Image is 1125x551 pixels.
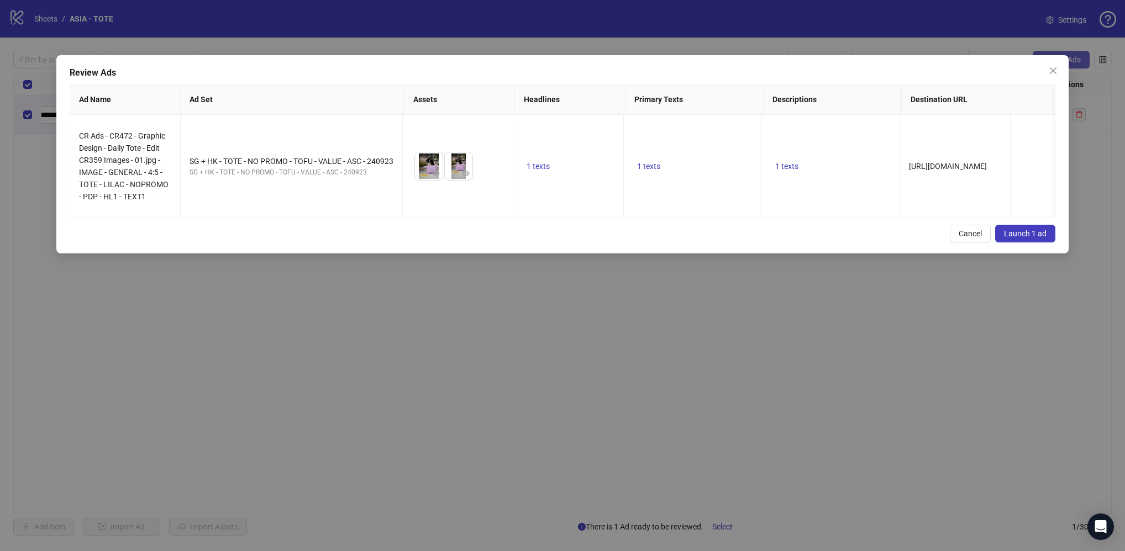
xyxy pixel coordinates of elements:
div: Open Intercom Messenger [1087,513,1114,540]
span: 1 texts [637,162,660,171]
img: Asset 1 [415,152,443,180]
button: Cancel [950,225,991,242]
span: [URL][DOMAIN_NAME] [909,162,987,171]
span: 1 texts [775,162,798,171]
th: Headlines [515,84,625,115]
th: Ad Name [70,84,181,115]
span: Cancel [959,229,982,238]
th: Destination URL [902,84,1069,115]
button: Preview [429,167,443,180]
span: close [1049,66,1058,75]
div: SG + HK - TOTE - NO PROMO - TOFU - VALUE - ASC - 240923 [190,155,393,167]
button: 1 texts [771,160,803,173]
th: Ad Set [181,84,404,115]
button: 1 texts [522,160,554,173]
span: CR Ads - CR472 - Graphic Design - Daily Tote - Edit CR359 Images - 01.jpg - IMAGE - GENERAL - 4:5... [79,131,169,201]
button: Launch 1 ad [995,225,1055,242]
th: Descriptions [764,84,902,115]
button: Close [1044,62,1062,80]
span: Launch 1 ad [1004,229,1047,238]
span: 1 texts [527,162,550,171]
div: Review Ads [70,66,1055,80]
span: eye [432,169,440,177]
th: Primary Texts [625,84,764,115]
span: eye [462,169,470,177]
div: SG + HK - TOTE - NO PROMO - TOFU - VALUE - ASC - 240923 [190,167,393,178]
img: Asset 2 [445,152,472,180]
button: 1 texts [633,160,665,173]
th: Assets [404,84,515,115]
button: Preview [459,167,472,180]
